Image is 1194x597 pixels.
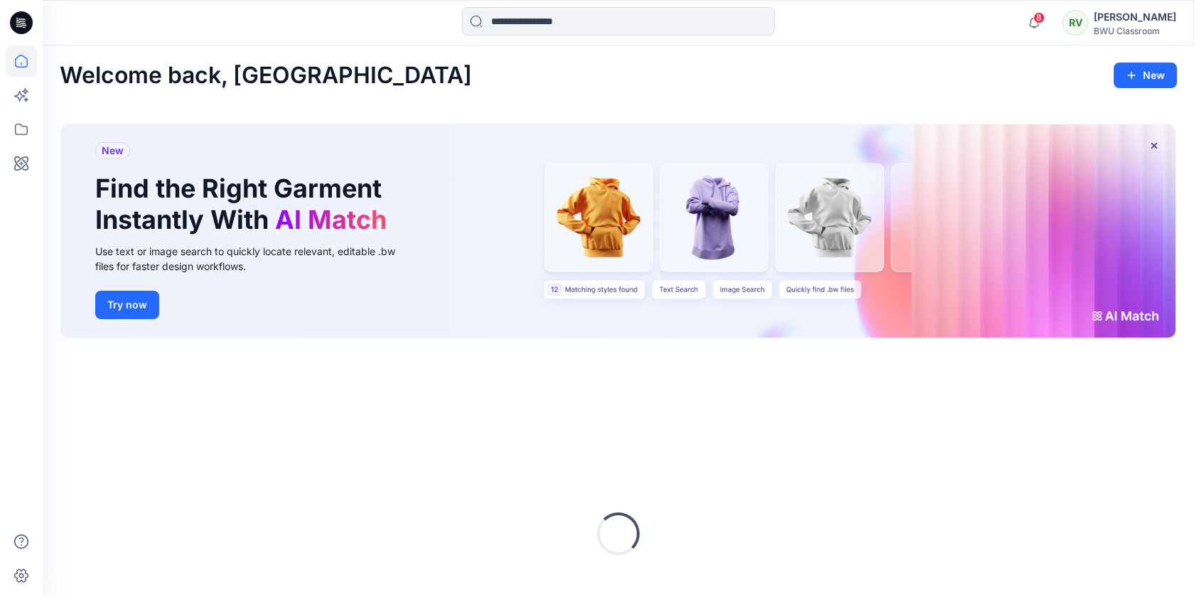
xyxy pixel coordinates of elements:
[1033,12,1045,23] span: 8
[95,291,159,319] button: Try now
[1063,10,1088,36] div: RV
[102,142,124,159] span: New
[1114,63,1177,88] button: New
[1094,26,1176,36] div: BWU Classroom
[275,204,387,235] span: AI Match
[95,173,394,235] h1: Find the Right Garment Instantly With
[60,63,472,89] h2: Welcome back, [GEOGRAPHIC_DATA]
[1094,9,1176,26] div: [PERSON_NAME]
[95,244,415,274] div: Use text or image search to quickly locate relevant, editable .bw files for faster design workflows.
